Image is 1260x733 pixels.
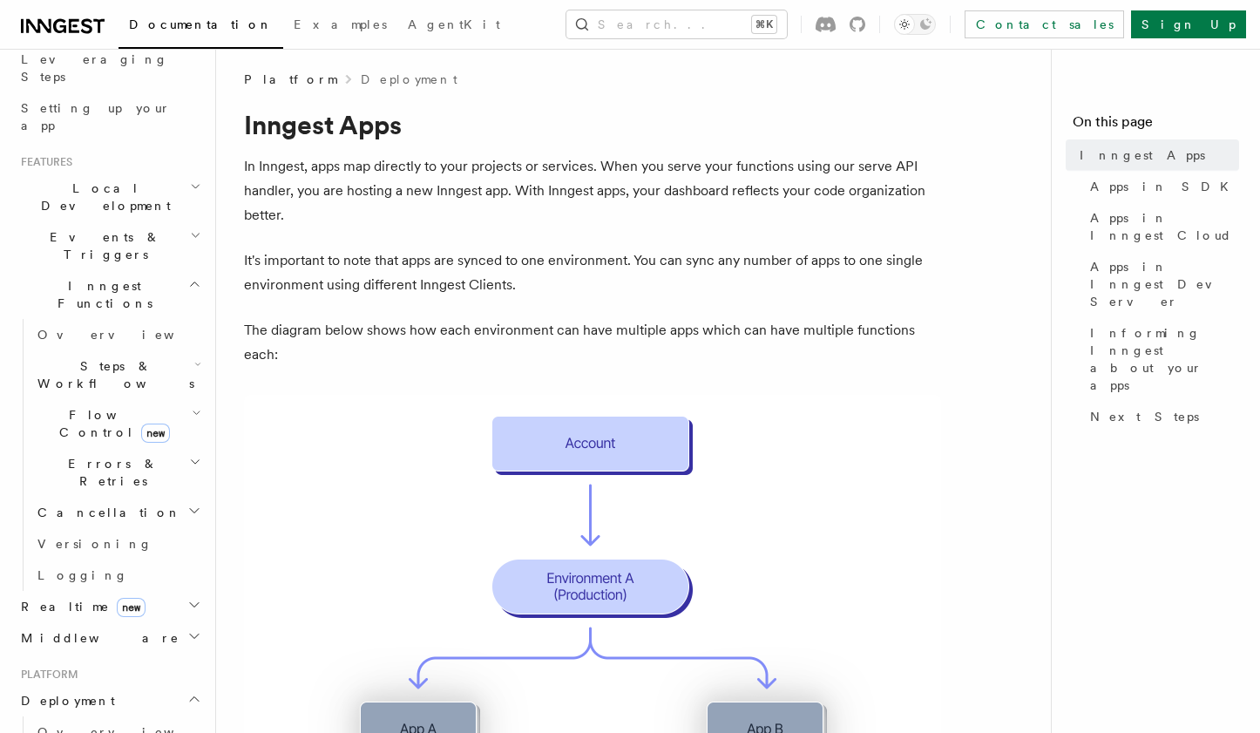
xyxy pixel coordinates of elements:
span: Versioning [37,537,152,551]
div: Inngest Functions [14,319,205,591]
a: Setting up your app [14,92,205,141]
a: Contact sales [965,10,1124,38]
span: Examples [294,17,387,31]
span: Overview [37,328,217,342]
span: Realtime [14,598,146,615]
button: Events & Triggers [14,221,205,270]
span: Inngest Apps [1080,146,1205,164]
a: Logging [30,560,205,591]
a: Apps in Inngest Dev Server [1083,251,1239,317]
button: Inngest Functions [14,270,205,319]
a: Sign Up [1131,10,1246,38]
button: Flow Controlnew [30,399,205,448]
a: Versioning [30,528,205,560]
a: Deployment [361,71,457,88]
span: Cancellation [30,504,181,521]
span: Platform [14,668,78,682]
button: Errors & Retries [30,448,205,497]
p: It's important to note that apps are synced to one environment. You can sync any number of apps t... [244,248,941,297]
h4: On this page [1073,112,1239,139]
a: Examples [283,5,397,47]
h1: Inngest Apps [244,109,941,140]
button: Local Development [14,173,205,221]
span: Platform [244,71,336,88]
span: Features [14,155,72,169]
span: Steps & Workflows [30,357,194,392]
button: Middleware [14,622,205,654]
span: Local Development [14,180,190,214]
span: new [117,598,146,617]
a: Apps in SDK [1083,171,1239,202]
button: Search...⌘K [566,10,787,38]
span: Logging [37,568,128,582]
span: Middleware [14,629,180,647]
span: Deployment [14,692,115,709]
a: Overview [30,319,205,350]
a: Informing Inngest about your apps [1083,317,1239,401]
p: The diagram below shows how each environment can have multiple apps which can have multiple funct... [244,318,941,367]
span: Informing Inngest about your apps [1090,324,1239,394]
span: Flow Control [30,406,192,441]
span: Apps in Inngest Dev Server [1090,258,1239,310]
a: Inngest Apps [1073,139,1239,171]
button: Steps & Workflows [30,350,205,399]
a: Next Steps [1083,401,1239,432]
a: Leveraging Steps [14,44,205,92]
button: Toggle dark mode [894,14,936,35]
span: Events & Triggers [14,228,190,263]
span: Leveraging Steps [21,52,168,84]
kbd: ⌘K [752,16,776,33]
span: Next Steps [1090,408,1199,425]
button: Cancellation [30,497,205,528]
span: Apps in SDK [1090,178,1239,195]
a: Apps in Inngest Cloud [1083,202,1239,251]
span: Setting up your app [21,101,171,132]
span: Errors & Retries [30,455,189,490]
button: Deployment [14,685,205,716]
span: AgentKit [408,17,500,31]
span: Inngest Functions [14,277,188,312]
span: Documentation [129,17,273,31]
a: Documentation [119,5,283,49]
button: Realtimenew [14,591,205,622]
p: In Inngest, apps map directly to your projects or services. When you serve your functions using o... [244,154,941,227]
span: new [141,424,170,443]
a: AgentKit [397,5,511,47]
span: Apps in Inngest Cloud [1090,209,1239,244]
